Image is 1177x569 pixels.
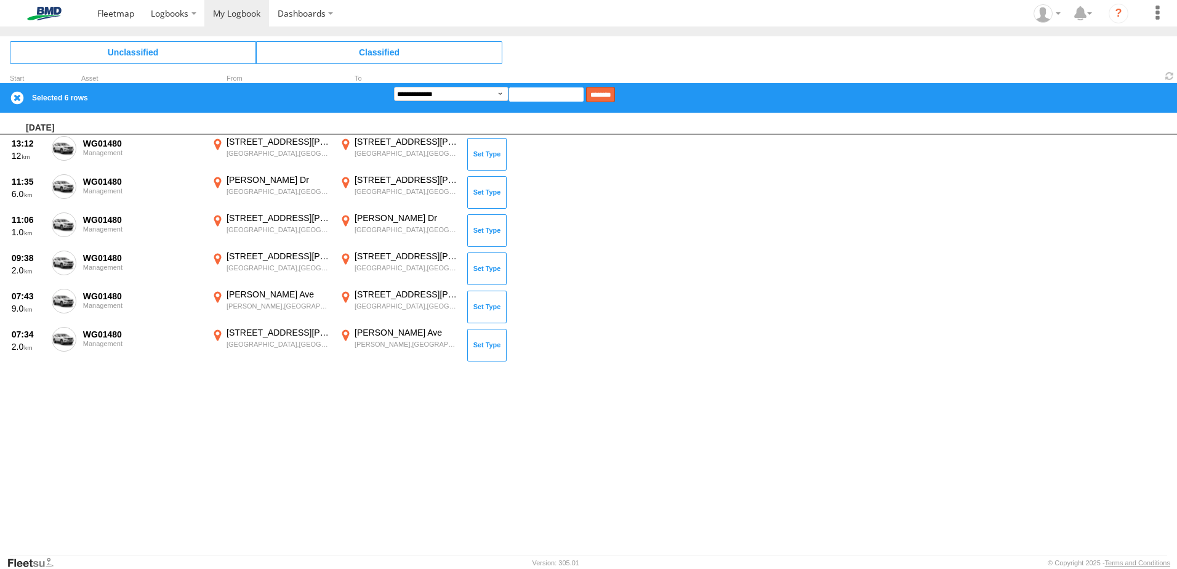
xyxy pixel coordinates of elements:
[227,327,331,338] div: [STREET_ADDRESS][PERSON_NAME]
[10,91,25,105] label: Clear Selection
[209,251,332,286] label: Click to View Event Location
[227,340,331,349] div: [GEOGRAPHIC_DATA],[GEOGRAPHIC_DATA]
[12,303,45,314] div: 9.0
[12,214,45,225] div: 11:06
[355,264,459,272] div: [GEOGRAPHIC_DATA],[GEOGRAPHIC_DATA]
[467,176,507,208] button: Click to Set
[337,174,460,210] label: Click to View Event Location
[1162,70,1177,82] span: Refresh
[83,264,203,271] div: Management
[227,187,331,196] div: [GEOGRAPHIC_DATA],[GEOGRAPHIC_DATA]
[7,557,63,569] a: Visit our Website
[227,174,331,185] div: [PERSON_NAME] Dr
[209,289,332,325] label: Click to View Event Location
[209,212,332,248] label: Click to View Event Location
[227,136,331,147] div: [STREET_ADDRESS][PERSON_NAME]
[12,176,45,187] div: 11:35
[83,225,203,233] div: Management
[209,76,332,82] div: From
[337,289,460,325] label: Click to View Event Location
[83,138,203,149] div: WG01480
[12,138,45,149] div: 13:12
[355,212,459,224] div: [PERSON_NAME] Dr
[1109,4,1128,23] i: ?
[467,138,507,170] button: Click to Set
[337,251,460,286] label: Click to View Event Location
[337,136,460,172] label: Click to View Event Location
[355,251,459,262] div: [STREET_ADDRESS][PERSON_NAME]
[227,225,331,234] div: [GEOGRAPHIC_DATA],[GEOGRAPHIC_DATA]
[10,76,47,82] div: Click to Sort
[83,252,203,264] div: WG01480
[209,136,332,172] label: Click to View Event Location
[12,188,45,200] div: 6.0
[355,327,459,338] div: [PERSON_NAME] Ave
[209,174,332,210] label: Click to View Event Location
[227,212,331,224] div: [STREET_ADDRESS][PERSON_NAME]
[12,150,45,161] div: 12
[227,302,331,310] div: [PERSON_NAME],[GEOGRAPHIC_DATA]
[12,329,45,340] div: 07:34
[355,340,459,349] div: [PERSON_NAME],[GEOGRAPHIC_DATA]
[83,302,203,309] div: Management
[83,149,203,156] div: Management
[337,212,460,248] label: Click to View Event Location
[355,289,459,300] div: [STREET_ADDRESS][PERSON_NAME]
[83,214,203,225] div: WG01480
[227,264,331,272] div: [GEOGRAPHIC_DATA],[GEOGRAPHIC_DATA]
[227,289,331,300] div: [PERSON_NAME] Ave
[467,329,507,361] button: Click to Set
[81,76,204,82] div: Asset
[355,136,459,147] div: [STREET_ADDRESS][PERSON_NAME]
[355,302,459,310] div: [GEOGRAPHIC_DATA],[GEOGRAPHIC_DATA]
[12,227,45,238] div: 1.0
[12,252,45,264] div: 09:38
[532,559,579,567] div: Version: 305.01
[12,341,45,352] div: 2.0
[467,214,507,246] button: Click to Set
[355,149,459,158] div: [GEOGRAPHIC_DATA],[GEOGRAPHIC_DATA]
[1029,4,1065,23] div: Matthew Gaiter
[355,174,459,185] div: [STREET_ADDRESS][PERSON_NAME]
[355,187,459,196] div: [GEOGRAPHIC_DATA],[GEOGRAPHIC_DATA]
[337,327,460,363] label: Click to View Event Location
[83,329,203,340] div: WG01480
[209,327,332,363] label: Click to View Event Location
[227,251,331,262] div: [STREET_ADDRESS][PERSON_NAME]
[467,291,507,323] button: Click to Set
[12,291,45,302] div: 07:43
[355,225,459,234] div: [GEOGRAPHIC_DATA],[GEOGRAPHIC_DATA]
[12,7,76,20] img: bmd-logo.svg
[83,291,203,302] div: WG01480
[1048,559,1170,567] div: © Copyright 2025 -
[337,76,460,82] div: To
[12,265,45,276] div: 2.0
[1105,559,1170,567] a: Terms and Conditions
[256,41,502,63] span: Click to view Classified Trips
[227,149,331,158] div: [GEOGRAPHIC_DATA],[GEOGRAPHIC_DATA]
[10,41,256,63] span: Click to view Unclassified Trips
[83,340,203,347] div: Management
[83,187,203,195] div: Management
[83,176,203,187] div: WG01480
[467,252,507,284] button: Click to Set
